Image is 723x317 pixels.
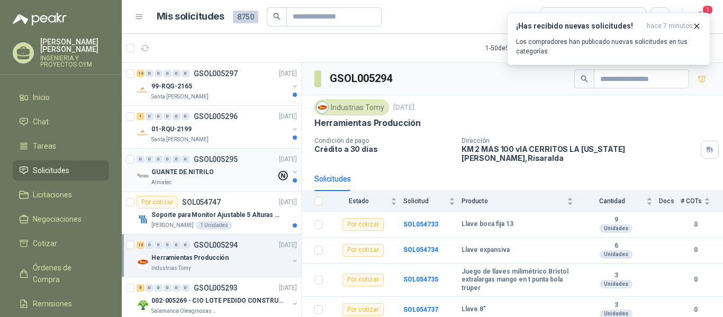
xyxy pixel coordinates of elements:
[146,70,153,77] div: 0
[462,197,565,205] span: Producto
[33,262,99,285] span: Órdenes de Compra
[137,282,299,315] a: 5 0 0 0 0 0 GSOL005293[DATE] Company Logo002-005269 - CIO LOTE PEDIDO CONSTRUCCIONSalamanca Oleag...
[581,75,588,83] span: search
[279,155,297,165] p: [DATE]
[155,70,162,77] div: 0
[462,220,513,229] b: Llave boca fija 13
[157,9,224,24] h1: Mis solicitudes
[194,284,238,292] p: GSOL005293
[342,303,384,316] div: Por cotizar
[13,258,109,289] a: Órdenes de Compra
[516,37,701,56] p: Los compradores han publicado nuevas solicitudes en tus categorías.
[122,192,301,234] a: Por cotizarSOL054747[DATE] Company LogoSoporte para Monitor Ajustable 5 Alturas Mini[PERSON_NAME]...
[314,99,389,115] div: Industrias Tomy
[137,84,149,97] img: Company Logo
[151,81,192,92] p: 99-RQG-2165
[681,245,710,255] b: 0
[137,153,299,187] a: 0 0 0 0 0 0 GSOL005295[DATE] Company LogoGUANTE DE NITRILOAlmatec
[137,241,144,249] div: 13
[33,116,49,128] span: Chat
[279,69,297,79] p: [DATE]
[647,22,693,31] span: hace 7 minutos
[33,189,72,201] span: Licitaciones
[182,198,221,206] p: SOL054747
[462,268,573,293] b: Juego de llaves milimétrico Bristol extralargas mango en t punta bola truper
[600,250,632,259] div: Unidades
[196,221,232,230] div: 1 Unidades
[403,246,438,253] a: SOL054734
[137,113,144,120] div: 1
[580,301,653,310] b: 3
[182,284,189,292] div: 0
[681,197,702,205] span: # COTs
[33,140,56,152] span: Tareas
[151,178,171,187] p: Almatec
[580,271,653,280] b: 3
[659,191,681,212] th: Docs
[151,167,214,177] p: GUANTE DE NITRILO
[279,283,297,293] p: [DATE]
[462,137,697,144] p: Dirección
[194,241,238,249] p: GSOL005294
[151,124,192,134] p: 01-RQU-2199
[580,191,659,212] th: Cantidad
[182,156,189,163] div: 0
[164,241,171,249] div: 0
[137,239,299,273] a: 13 0 0 0 0 0 GSOL005294[DATE] Company LogoHerramientas ProducciónIndustrias Tomy
[137,284,144,292] div: 5
[155,241,162,249] div: 0
[155,156,162,163] div: 0
[403,276,438,283] a: SOL054735
[40,38,109,53] p: [PERSON_NAME] [PERSON_NAME]
[146,284,153,292] div: 0
[151,253,229,263] p: Herramientas Producción
[164,70,171,77] div: 0
[13,136,109,156] a: Tareas
[137,298,149,311] img: Company Logo
[507,13,710,65] button: ¡Has recibido nuevas solicitudes!hace 7 minutos Los compradores han publicado nuevas solicitudes ...
[155,284,162,292] div: 0
[173,241,180,249] div: 0
[329,191,403,212] th: Estado
[681,305,710,315] b: 0
[182,113,189,120] div: 0
[317,102,328,113] img: Company Logo
[403,197,447,205] span: Solicitud
[151,307,218,315] p: Salamanca Oleaginosas SAS
[13,185,109,205] a: Licitaciones
[155,113,162,120] div: 0
[13,209,109,229] a: Negociaciones
[691,7,710,26] button: 1
[13,160,109,180] a: Solicitudes
[151,135,209,144] p: Santa [PERSON_NAME]
[137,127,149,140] img: Company Logo
[329,197,388,205] span: Estado
[393,103,414,113] p: [DATE]
[151,296,283,306] p: 002-005269 - CIO LOTE PEDIDO CONSTRUCCION
[173,113,180,120] div: 0
[137,70,144,77] div: 14
[681,220,710,230] b: 0
[403,221,438,228] b: SOL054733
[13,87,109,107] a: Inicio
[403,306,438,313] a: SOL054737
[342,244,384,257] div: Por cotizar
[173,156,180,163] div: 0
[33,165,69,176] span: Solicitudes
[146,156,153,163] div: 0
[146,241,153,249] div: 0
[182,70,189,77] div: 0
[13,13,67,25] img: Logo peakr
[33,238,57,249] span: Cotizar
[702,5,713,15] span: 1
[330,70,394,87] h3: GSOL005294
[151,264,191,273] p: Industrias Tomy
[600,224,632,233] div: Unidades
[681,275,710,285] b: 0
[13,112,109,132] a: Chat
[164,156,171,163] div: 0
[462,305,486,314] b: Llave 8"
